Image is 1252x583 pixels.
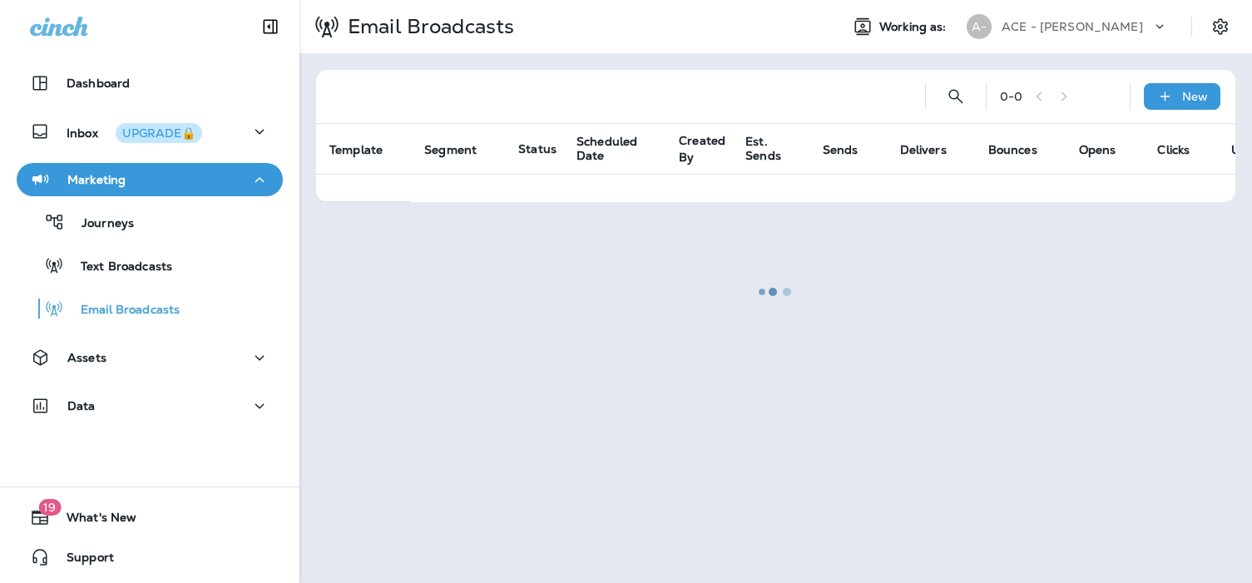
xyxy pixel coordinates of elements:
[64,303,180,319] p: Email Broadcasts
[17,501,283,534] button: 19What's New
[17,291,283,326] button: Email Broadcasts
[17,163,283,196] button: Marketing
[247,10,294,43] button: Collapse Sidebar
[17,248,283,283] button: Text Broadcasts
[67,77,130,90] p: Dashboard
[116,123,202,143] button: UPGRADE🔒
[17,115,283,148] button: InboxUPGRADE🔒
[17,541,283,574] button: Support
[17,341,283,374] button: Assets
[17,67,283,100] button: Dashboard
[17,389,283,422] button: Data
[67,351,106,364] p: Assets
[67,123,202,141] p: Inbox
[1182,90,1208,103] p: New
[65,216,134,232] p: Journeys
[50,511,136,531] span: What's New
[38,499,61,516] span: 19
[122,127,195,139] div: UPGRADE🔒
[17,205,283,240] button: Journeys
[67,173,126,186] p: Marketing
[50,551,114,571] span: Support
[64,259,172,275] p: Text Broadcasts
[67,399,96,413] p: Data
